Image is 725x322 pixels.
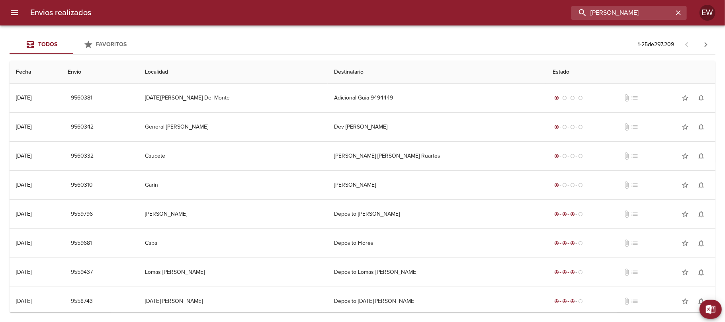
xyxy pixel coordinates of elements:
span: radio_button_unchecked [578,183,583,187]
span: notifications_none [697,123,705,131]
div: [DATE] [16,211,31,217]
div: [DATE] [16,94,31,101]
button: 9558743 [68,294,96,309]
span: radio_button_checked [554,299,559,304]
button: menu [5,3,24,22]
span: radio_button_checked [570,212,575,217]
span: No tiene pedido asociado [631,94,639,102]
td: [PERSON_NAME] [139,200,327,228]
span: star_border [681,94,689,102]
button: Agregar a favoritos [677,148,693,164]
span: radio_button_unchecked [570,96,575,100]
td: Adicional Guia 9494449 [328,84,546,112]
div: En viaje [553,268,584,276]
td: Deposito Lomas [PERSON_NAME] [328,258,546,287]
span: star_border [681,210,689,218]
span: No tiene pedido asociado [631,239,639,247]
span: radio_button_checked [554,96,559,100]
td: [PERSON_NAME] [PERSON_NAME] Ruartes [328,142,546,170]
span: No tiene pedido asociado [631,210,639,218]
span: No tiene documentos adjuntos [623,268,631,276]
span: radio_button_checked [562,212,567,217]
td: Deposito [DATE][PERSON_NAME] [328,287,546,316]
button: Activar notificaciones [693,206,709,222]
button: 9560342 [68,120,97,135]
div: Tabs Envios [10,35,137,54]
button: 9559681 [68,236,95,251]
span: radio_button_unchecked [562,96,567,100]
button: Activar notificaciones [693,264,709,280]
span: No tiene pedido asociado [631,123,639,131]
div: Generado [553,94,584,102]
button: 9559437 [68,265,96,280]
span: notifications_none [697,210,705,218]
span: notifications_none [697,297,705,305]
span: radio_button_unchecked [578,270,583,275]
button: Agregar a favoritos [677,264,693,280]
span: 9560310 [71,180,93,190]
div: Generado [553,152,584,160]
button: Agregar a favoritos [677,90,693,106]
span: 9560381 [71,93,92,103]
div: Generado [553,181,584,189]
td: Lomas [PERSON_NAME] [139,258,327,287]
span: No tiene documentos adjuntos [623,152,631,160]
div: EW [700,5,715,21]
span: star_border [681,123,689,131]
input: buscar [571,6,673,20]
button: Activar notificaciones [693,119,709,135]
span: star_border [681,152,689,160]
div: [DATE] [16,269,31,275]
span: Todos [38,41,57,48]
th: Localidad [139,61,327,84]
div: Abrir información de usuario [700,5,715,21]
div: En viaje [553,297,584,305]
button: Agregar a favoritos [677,119,693,135]
span: notifications_none [697,181,705,189]
td: [DATE][PERSON_NAME] Del Monte [139,84,327,112]
td: Garin [139,171,327,199]
span: radio_button_checked [554,183,559,187]
span: radio_button_unchecked [570,183,575,187]
span: 9559796 [71,209,93,219]
p: 1 - 25 de 297.209 [638,41,674,49]
span: notifications_none [697,239,705,247]
span: radio_button_unchecked [578,212,583,217]
span: radio_button_checked [570,270,575,275]
span: radio_button_checked [554,125,559,129]
span: radio_button_unchecked [578,96,583,100]
span: No tiene pedido asociado [631,297,639,305]
button: 9560310 [68,178,96,193]
span: radio_button_checked [570,299,575,304]
span: 9559681 [71,238,92,248]
span: Pagina siguiente [696,35,715,54]
button: Activar notificaciones [693,293,709,309]
th: Fecha [10,61,61,84]
td: Caba [139,229,327,258]
button: 9559796 [68,207,96,222]
button: Agregar a favoritos [677,177,693,193]
div: En viaje [553,210,584,218]
th: Destinatario [328,61,546,84]
span: radio_button_unchecked [562,154,567,158]
td: Dev [PERSON_NAME] [328,113,546,141]
span: No tiene pedido asociado [631,181,639,189]
span: No tiene documentos adjuntos [623,94,631,102]
button: Activar notificaciones [693,148,709,164]
span: radio_button_unchecked [578,125,583,129]
td: Caucete [139,142,327,170]
span: radio_button_unchecked [578,154,583,158]
button: 9560332 [68,149,97,164]
span: radio_button_checked [570,241,575,246]
span: No tiene documentos adjuntos [623,181,631,189]
span: No tiene documentos adjuntos [623,123,631,131]
span: radio_button_checked [554,241,559,246]
button: 9560381 [68,91,96,105]
span: radio_button_unchecked [570,154,575,158]
span: No tiene documentos adjuntos [623,210,631,218]
span: No tiene pedido asociado [631,152,639,160]
span: No tiene documentos adjuntos [623,239,631,247]
td: [DATE][PERSON_NAME] [139,287,327,316]
td: Deposito [PERSON_NAME] [328,200,546,228]
div: [DATE] [16,298,31,304]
